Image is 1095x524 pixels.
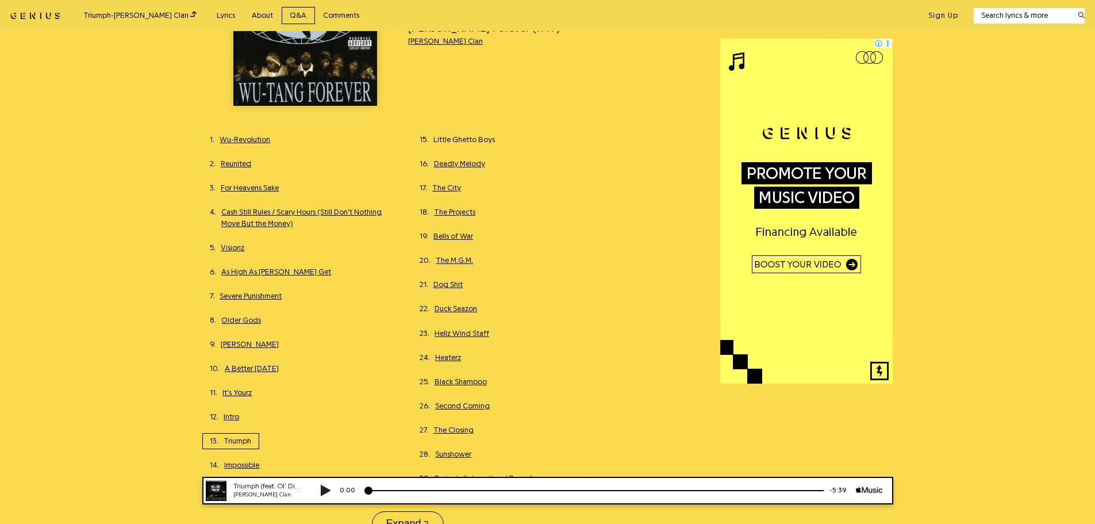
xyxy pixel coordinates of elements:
[420,206,434,218] div: 18.
[315,7,368,25] a: Comments
[210,433,251,450] div: Triumph
[433,231,473,242] a: Bells of War
[433,279,463,290] a: Dog Shit
[420,158,434,170] div: 16.
[210,134,220,146] div: 1.
[210,266,221,278] div: 6.
[209,7,244,25] a: Lyrics
[210,387,222,399] div: 11.
[974,10,1071,21] input: Search lyrics & more
[210,315,221,326] div: 8.
[210,158,221,170] div: 2.
[420,279,433,290] div: 21.
[210,411,224,423] div: 12.
[928,10,958,21] button: Sign Up
[435,449,471,460] a: Sunshower
[420,231,433,242] div: 19.
[222,387,252,399] a: It’s Yourz
[210,339,221,350] div: 9.
[225,363,279,374] a: A Better [DATE]
[432,182,461,194] a: The City
[210,460,224,471] div: 14.
[420,449,435,460] div: 28.
[224,411,239,423] a: Intro
[435,303,477,315] a: Duck Seazon
[435,376,487,388] a: Black Shampoo
[631,9,663,18] div: -5:39
[433,424,474,436] a: The Closing
[221,339,279,350] a: [PERSON_NAME]
[420,376,435,388] div: 25.
[210,242,221,254] div: 5.
[420,255,436,266] div: 20.
[83,9,197,22] div: Triumph - [PERSON_NAME] Clan
[420,424,433,436] div: 27.
[436,255,473,266] a: The M.G.M.
[224,460,259,471] a: Impossible
[435,328,489,339] a: Hellz Wind Staff
[210,290,220,302] div: 7.
[435,352,461,364] a: Heaterz
[210,206,221,229] div: 4.
[435,473,533,484] a: Projects (International Remix)
[220,134,270,146] a: Wu-Revolution
[210,363,225,374] div: 10.
[282,7,315,25] a: Q&A
[434,158,485,170] a: Deadly Melody
[420,182,432,194] div: 17.
[210,182,221,194] div: 3.
[221,158,251,170] a: Reunited
[435,400,490,412] a: Second Coming
[221,315,261,326] a: Older Gods
[221,242,244,254] a: Visionz
[420,328,435,339] div: 23.
[244,7,282,25] a: About
[420,352,435,364] div: 24.
[420,303,435,315] div: 22.
[408,37,483,45] a: [PERSON_NAME] Clan
[420,473,435,484] div: 29.
[433,134,495,146] a: Little Ghetto Boys
[720,39,893,384] iframe: Advertisement
[221,266,331,278] a: As High As [PERSON_NAME] Get
[434,206,475,218] a: The Projects
[221,182,279,194] a: For Heavens Sake
[420,134,433,146] div: 15.
[420,400,435,412] div: 26.
[221,206,396,229] a: Cash Still Rules / Scary Hours (Still Don’t Nothing Move But the Money)
[220,290,282,302] a: Severe Punishment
